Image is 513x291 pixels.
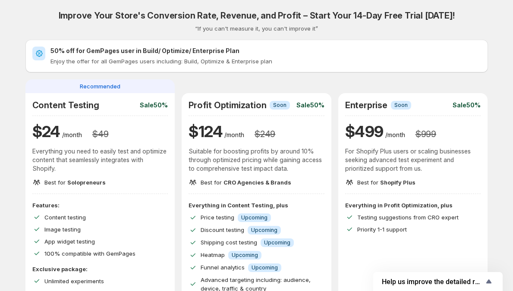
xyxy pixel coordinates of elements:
p: “If you can't measure it, you can't improve it” [195,24,318,33]
span: Funnel analytics [201,264,245,271]
p: Everything you need to easily test and optimize content that seamlessly integrates with Shopify. [32,147,168,173]
p: Everything in Profit Optimization, plus [345,201,481,210]
p: Exclusive package: [32,265,168,273]
button: Show survey - Help us improve the detailed report for A/B campaigns [382,276,494,287]
span: 100% compatible with GemPages [44,250,135,257]
span: Content testing [44,214,86,221]
span: Testing suggestions from CRO expert [357,214,459,221]
h2: 50% off for GemPages user in Build/ Optimize/ Enterprise Plan [50,47,481,55]
span: Help us improve the detailed report for A/B campaigns [382,278,484,286]
p: /month [385,131,405,139]
p: Best for [44,178,106,187]
p: Sale 50% [296,101,324,110]
p: Enjoy the offer for all GemPages users including: Build, Optimize & Enterprise plan [50,57,481,66]
h1: $ 24 [32,121,60,142]
h3: $ 249 [255,129,275,139]
span: Upcoming [264,239,290,246]
p: /month [62,131,82,139]
span: Soon [394,102,408,109]
p: Best for [357,178,415,187]
p: /month [224,131,244,139]
span: Price testing [201,214,234,221]
p: Best for [201,178,291,187]
h2: Profit Optimization [189,100,266,110]
h2: Enterprise [345,100,387,110]
span: Solopreneurs [67,179,106,186]
span: Unlimited experiments [44,278,104,285]
p: Sale 50% [140,101,168,110]
h3: $ 999 [415,129,436,139]
span: Shopify Plus [380,179,415,186]
p: Suitable for boosting profits by around 10% through optimized pricing while gaining access to com... [189,147,324,173]
p: Everything in Content Testing, plus [189,201,324,210]
span: Upcoming [232,252,258,259]
span: Shipping cost testing [201,239,257,246]
span: Upcoming [241,214,268,221]
h1: $ 124 [189,121,223,142]
p: Sale 50% [453,101,481,110]
span: App widget testing [44,238,95,245]
h1: $ 499 [345,121,384,142]
span: Discount testing [201,226,244,233]
span: Priority 1-1 support [357,226,407,233]
span: Soon [273,102,286,109]
span: Upcoming [251,227,277,234]
p: Features: [32,201,168,210]
span: Upcoming [252,264,278,271]
h3: $ 49 [92,129,108,139]
span: Image testing [44,226,81,233]
h2: Improve Your Store's Conversion Rate, Revenue, and Profit – Start Your 14-Day Free Trial [DATE]! [59,10,455,21]
span: Recommended [80,82,120,91]
span: CRO Agencies & Brands [223,179,291,186]
p: For Shopify Plus users or scaling businesses seeking advanced test experiment and prioritized sup... [345,147,481,173]
h2: Content Testing [32,100,99,110]
span: Heatmap [201,251,225,258]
